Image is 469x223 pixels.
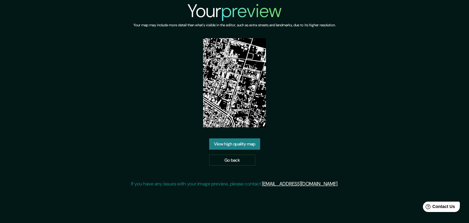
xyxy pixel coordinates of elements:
p: If you have any issues with your image preview, please contact . [131,180,338,188]
a: View high quality map [209,138,260,150]
h6: Your map may include more detail than what's visible in the editor, such as extra streets and lan... [133,22,336,28]
a: Go back [209,155,255,166]
img: created-map-preview [203,38,266,127]
iframe: Help widget launcher [415,199,462,216]
a: [EMAIL_ADDRESS][DOMAIN_NAME] [262,181,337,187]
